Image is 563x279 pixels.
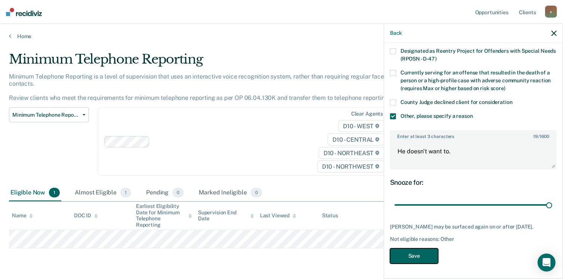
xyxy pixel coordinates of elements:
div: Almost Eligible [73,185,133,201]
span: / 1600 [533,134,549,139]
span: 19 [533,134,538,139]
div: Pending [145,185,185,201]
span: D10 - CENTRAL [328,134,384,145]
div: Eligible Now [9,185,61,201]
button: Save [390,248,438,264]
div: Open Intercom Messenger [538,254,556,272]
span: 0 [251,188,262,197]
div: [PERSON_NAME] may be surfaced again on or after [DATE]. [390,224,557,230]
div: Clear agents [351,111,383,117]
span: 0 [172,188,184,197]
span: County Judge declined client for consideration [400,99,513,105]
span: Designated as Reentry Project for Offenders with Special Needs (RPOSN - D-47) [400,48,556,62]
img: Recidiviz [6,8,42,16]
div: Supervision End Date [198,209,254,222]
span: D10 - NORTHEAST [319,147,384,159]
span: D10 - WEST [338,120,384,132]
span: 1 [120,188,131,197]
div: Status [322,212,338,219]
div: s [545,6,557,18]
div: DOC ID [74,212,98,219]
span: 1 [49,188,60,197]
div: Snooze for: [390,178,557,187]
div: Earliest Eligibility Date for Minimum Telephone Reporting [136,203,192,228]
span: Other, please specify a reason [400,113,473,119]
button: Back [390,30,402,36]
div: Not eligible reasons: Other [390,236,557,242]
span: D10 - NORTHWEST [317,160,384,172]
div: Name [12,212,33,219]
div: Last Viewed [260,212,296,219]
div: Marked Ineligible [197,185,264,201]
div: Minimum Telephone Reporting [9,52,431,73]
span: Minimum Telephone Reporting [12,112,80,118]
span: Currently serving for an offense that resulted in the death of a person or a high-profile case wi... [400,70,551,91]
label: Enter at least 3 characters [391,131,556,139]
a: Home [9,33,554,40]
p: Minimum Telephone Reporting is a level of supervision that uses an interactive voice recognition ... [9,73,415,102]
textarea: He doesn't want to. [391,141,556,169]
